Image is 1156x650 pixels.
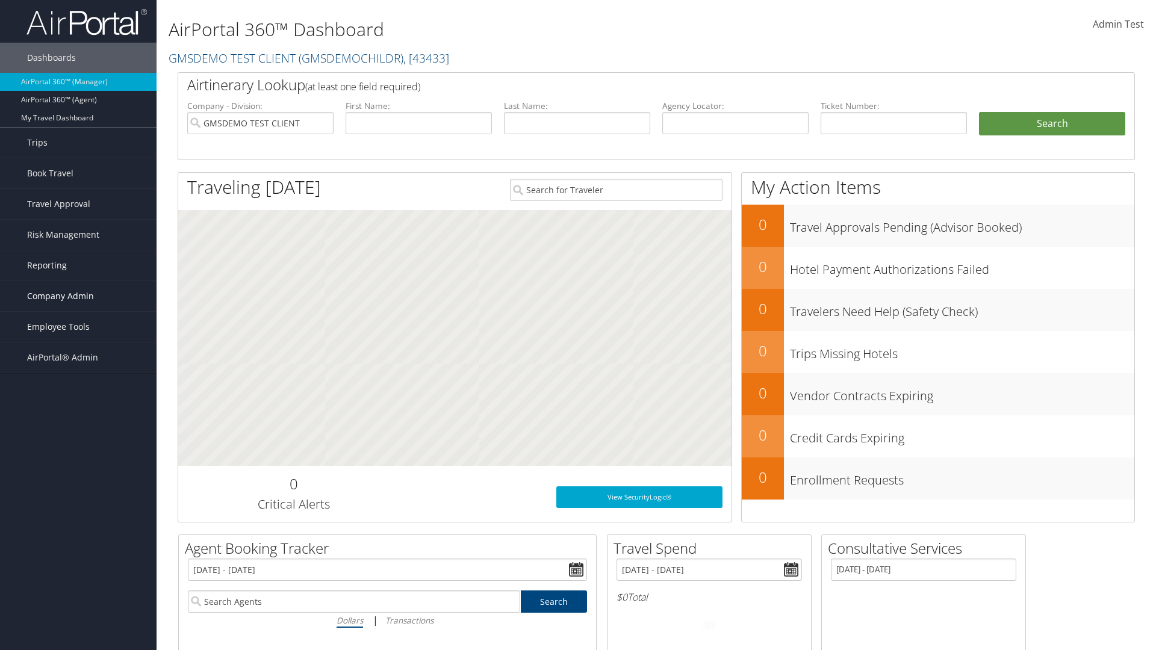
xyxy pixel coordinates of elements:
[403,50,449,66] span: , [ 43433 ]
[187,100,334,112] label: Company - Division:
[704,622,714,629] tspan: 0%
[614,538,811,559] h2: Travel Spend
[828,538,1025,559] h2: Consultative Services
[742,256,784,277] h2: 0
[979,112,1125,136] button: Search
[27,43,76,73] span: Dashboards
[742,175,1134,200] h1: My Action Items
[1093,6,1144,43] a: Admin Test
[188,590,520,613] input: Search Agents
[742,331,1134,373] a: 0Trips Missing Hotels
[187,175,321,200] h1: Traveling [DATE]
[27,189,90,219] span: Travel Approval
[617,590,802,604] h6: Total
[188,613,587,628] div: |
[742,341,784,361] h2: 0
[790,213,1134,236] h3: Travel Approvals Pending (Advisor Booked)
[742,425,784,445] h2: 0
[742,299,784,319] h2: 0
[27,250,67,280] span: Reporting
[790,297,1134,320] h3: Travelers Need Help (Safety Check)
[556,486,722,508] a: View SecurityLogic®
[821,100,967,112] label: Ticket Number:
[337,614,363,626] i: Dollars
[742,457,1134,500] a: 0Enrollment Requests
[169,17,819,42] h1: AirPortal 360™ Dashboard
[299,50,403,66] span: ( GMSDEMOCHILDR )
[790,466,1134,489] h3: Enrollment Requests
[742,214,784,235] h2: 0
[26,8,147,36] img: airportal-logo.png
[27,158,73,188] span: Book Travel
[27,312,90,342] span: Employee Tools
[27,128,48,158] span: Trips
[662,100,809,112] label: Agency Locator:
[790,424,1134,447] h3: Credit Cards Expiring
[742,205,1134,247] a: 0Travel Approvals Pending (Advisor Booked)
[521,590,588,613] a: Search
[27,342,98,373] span: AirPortal® Admin
[742,383,784,403] h2: 0
[742,467,784,487] h2: 0
[790,382,1134,404] h3: Vendor Contracts Expiring
[617,590,627,604] span: $0
[742,289,1134,331] a: 0Travelers Need Help (Safety Check)
[27,220,99,250] span: Risk Management
[187,75,1046,95] h2: Airtinerary Lookup
[790,339,1134,362] h3: Trips Missing Hotels
[187,474,400,494] h2: 0
[510,179,722,201] input: Search for Traveler
[742,415,1134,457] a: 0Credit Cards Expiring
[169,50,449,66] a: GMSDEMO TEST CLIENT
[1093,17,1144,31] span: Admin Test
[185,538,596,559] h2: Agent Booking Tracker
[742,373,1134,415] a: 0Vendor Contracts Expiring
[27,281,94,311] span: Company Admin
[790,255,1134,278] h3: Hotel Payment Authorizations Failed
[187,496,400,513] h3: Critical Alerts
[742,247,1134,289] a: 0Hotel Payment Authorizations Failed
[504,100,650,112] label: Last Name:
[305,80,420,93] span: (at least one field required)
[385,614,433,626] i: Transactions
[346,100,492,112] label: First Name:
